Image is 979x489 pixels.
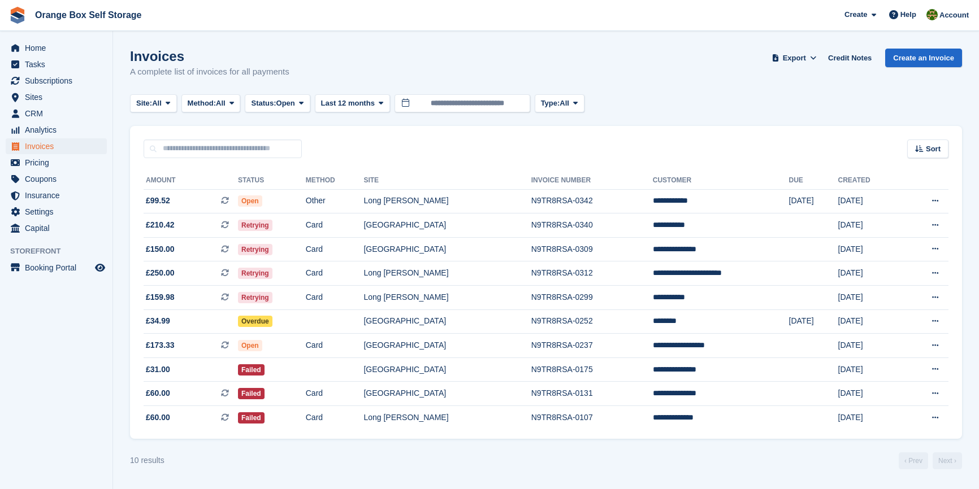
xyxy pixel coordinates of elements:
span: £250.00 [146,267,175,279]
th: Created [838,172,902,190]
td: [GEOGRAPHIC_DATA] [363,382,531,406]
span: Booking Portal [25,260,93,276]
span: Status: [251,98,276,109]
td: Card [306,382,364,406]
span: Overdue [238,316,272,327]
span: Type: [541,98,560,109]
div: 10 results [130,455,164,466]
span: £159.98 [146,291,175,303]
span: Sites [25,89,93,105]
a: menu [6,122,107,138]
td: N9TR8RSA-0342 [531,189,653,213]
th: Status [238,172,306,190]
a: menu [6,204,107,220]
span: Retrying [238,220,272,231]
button: Method: All [181,94,241,113]
td: [GEOGRAPHIC_DATA] [363,213,531,238]
td: N9TR8RSA-0131 [531,382,653,406]
span: Failed [238,388,265,399]
h1: Invoices [130,49,289,64]
button: Type: All [535,94,584,113]
img: SARAH T [926,9,938,20]
span: Retrying [238,244,272,255]
span: Failed [238,412,265,423]
span: Pricing [25,155,93,171]
span: Account [939,10,969,21]
span: CRM [25,106,93,121]
a: Create an Invoice [885,49,962,67]
a: Previous [899,452,928,469]
td: N9TR8RSA-0175 [531,357,653,382]
img: stora-icon-8386f47178a22dfd0bd8f6a31ec36ba5ce8667c1dd55bd0f319d3a0aa187defe.svg [9,7,26,24]
span: £150.00 [146,243,175,255]
span: Coupons [25,171,93,187]
td: Long [PERSON_NAME] [363,286,531,310]
nav: Page [896,452,964,469]
span: £31.00 [146,364,170,376]
a: Credit Notes [824,49,876,67]
span: £99.52 [146,195,170,207]
td: [DATE] [838,334,902,358]
span: Settings [25,204,93,220]
td: Long [PERSON_NAME] [363,261,531,286]
td: N9TR8RSA-0309 [531,237,653,261]
td: [DATE] [789,189,838,213]
a: menu [6,89,107,105]
th: Invoice Number [531,172,653,190]
span: Last 12 months [321,98,375,109]
td: Long [PERSON_NAME] [363,406,531,430]
button: Status: Open [245,94,310,113]
span: Help [900,9,916,20]
a: Next [933,452,962,469]
td: [DATE] [838,406,902,430]
button: Site: All [130,94,177,113]
span: Open [238,340,262,351]
a: menu [6,220,107,236]
span: Failed [238,364,265,376]
span: Open [276,98,295,109]
a: menu [6,171,107,187]
td: N9TR8RSA-0299 [531,286,653,310]
span: £60.00 [146,387,170,399]
a: menu [6,260,107,276]
td: [DATE] [789,309,838,334]
button: Export [769,49,819,67]
span: Invoices [25,138,93,154]
span: Home [25,40,93,56]
span: All [216,98,226,109]
a: menu [6,155,107,171]
td: [DATE] [838,286,902,310]
td: [GEOGRAPHIC_DATA] [363,334,531,358]
span: Method: [188,98,216,109]
span: All [152,98,162,109]
span: £60.00 [146,412,170,423]
td: [DATE] [838,357,902,382]
td: [DATE] [838,261,902,286]
td: N9TR8RSA-0237 [531,334,653,358]
td: Other [306,189,364,213]
span: Open [238,195,262,207]
span: Retrying [238,292,272,303]
th: Method [306,172,364,190]
span: Create [844,9,867,20]
td: [GEOGRAPHIC_DATA] [363,357,531,382]
span: Subscriptions [25,73,93,89]
td: Card [306,334,364,358]
td: [DATE] [838,189,902,213]
th: Due [789,172,838,190]
button: Last 12 months [315,94,390,113]
td: [DATE] [838,213,902,238]
span: Tasks [25,56,93,72]
span: Analytics [25,122,93,138]
span: All [560,98,569,109]
a: menu [6,106,107,121]
td: [GEOGRAPHIC_DATA] [363,309,531,334]
a: menu [6,187,107,203]
span: Site: [136,98,152,109]
span: Export [783,53,806,64]
span: Retrying [238,268,272,279]
a: menu [6,40,107,56]
span: £34.99 [146,315,170,327]
td: N9TR8RSA-0312 [531,261,653,286]
span: Insurance [25,187,93,203]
